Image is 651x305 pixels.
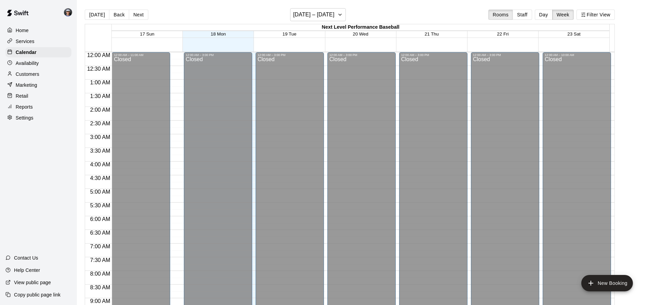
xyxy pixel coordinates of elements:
[5,58,71,68] a: Availability
[89,271,112,277] span: 8:00 AM
[63,5,77,19] div: Mason Edwards
[64,8,72,16] img: Mason Edwards
[5,36,71,46] a: Services
[89,107,112,113] span: 2:00 AM
[85,52,112,58] span: 12:00 AM
[16,49,37,56] p: Calendar
[89,230,112,236] span: 6:30 AM
[89,162,112,167] span: 4:00 AM
[283,31,297,37] button: 19 Tue
[16,71,39,78] p: Customers
[5,80,71,90] a: Marketing
[109,10,129,20] button: Back
[89,285,112,290] span: 8:30 AM
[5,69,71,79] a: Customers
[89,244,112,249] span: 7:00 AM
[89,134,112,140] span: 3:00 AM
[401,53,465,57] div: 12:00 AM – 3:00 PM
[89,257,112,263] span: 7:30 AM
[577,10,615,20] button: Filter View
[16,103,33,110] p: Reports
[5,102,71,112] a: Reports
[353,31,368,37] button: 20 Wed
[5,47,71,57] a: Calendar
[89,189,112,195] span: 5:00 AM
[186,53,250,57] div: 12:00 AM – 3:00 PM
[14,254,38,261] p: Contact Us
[473,53,537,57] div: 12:00 AM – 3:00 PM
[497,31,508,37] button: 22 Fri
[14,267,40,274] p: Help Center
[258,53,322,57] div: 12:00 AM – 3:00 PM
[567,31,581,37] button: 23 Sat
[425,31,439,37] button: 21 Thu
[129,10,148,20] button: Next
[329,53,394,57] div: 12:00 AM – 3:00 PM
[89,216,112,222] span: 6:00 AM
[211,31,226,37] button: 18 Mon
[16,82,37,88] p: Marketing
[16,38,35,45] p: Services
[89,203,112,208] span: 5:30 AM
[89,121,112,126] span: 2:30 AM
[5,91,71,101] a: Retail
[89,80,112,85] span: 1:00 AM
[293,10,335,19] h6: [DATE] – [DATE]
[14,279,51,286] p: View public page
[290,8,346,21] button: [DATE] – [DATE]
[85,10,109,20] button: [DATE]
[16,60,39,67] p: Availability
[89,93,112,99] span: 1:30 AM
[16,27,29,34] p: Home
[114,53,168,57] div: 12:00 AM – 11:00 AM
[488,10,513,20] button: Rooms
[89,148,112,154] span: 3:30 AM
[5,113,71,123] a: Settings
[5,25,71,36] a: Home
[89,175,112,181] span: 4:30 AM
[89,298,112,304] span: 9:00 AM
[112,24,609,31] div: Next Level Performance Baseball
[535,10,553,20] button: Day
[513,10,532,20] button: Staff
[14,291,60,298] p: Copy public page link
[16,114,33,121] p: Settings
[545,53,609,57] div: 12:00 AM – 10:00 AM
[140,31,154,37] button: 17 Sun
[16,93,28,99] p: Retail
[85,66,112,72] span: 12:30 AM
[552,10,574,20] button: Week
[581,275,633,291] button: add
